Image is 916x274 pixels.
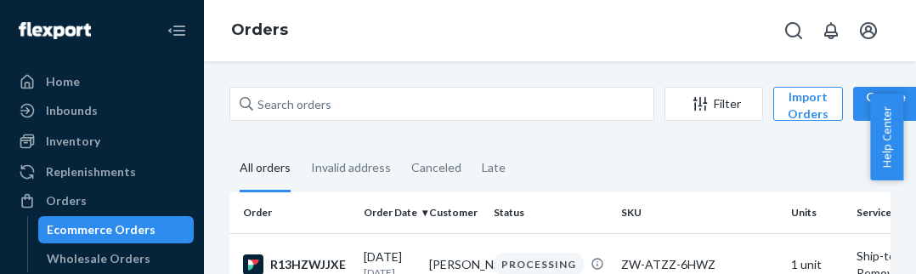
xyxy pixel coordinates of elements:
button: Open notifications [814,14,848,48]
div: Replenishments [46,163,136,180]
input: Search orders [229,87,654,121]
div: Create order [866,88,906,140]
div: ZW-ATZZ-6HWZ [621,256,777,273]
a: Orders [231,20,288,39]
th: SKU [614,192,784,233]
th: Units [784,192,850,233]
th: Order Date [357,192,422,233]
div: Ecommerce Orders [47,221,155,238]
div: Canceled [411,146,461,190]
a: Inbounds [10,97,194,124]
a: Wholesale Orders [38,245,195,272]
div: Inbounds [46,102,98,119]
button: Help Center [870,94,903,180]
img: Flexport logo [19,22,91,39]
th: Status [487,192,614,233]
div: Orders [46,192,87,209]
a: Orders [10,187,194,214]
ol: breadcrumbs [218,6,302,55]
div: Wholesale Orders [47,250,150,267]
div: Customer [429,205,481,220]
a: Inventory [10,128,194,155]
a: Home [10,68,194,95]
button: Open account menu [851,14,885,48]
a: Replenishments [10,158,194,186]
div: Home [46,73,80,90]
a: Ecommerce Orders [38,216,195,243]
button: Close Navigation [160,14,194,48]
div: Late [482,146,506,190]
th: Order [229,192,357,233]
div: Inventory [46,133,100,150]
button: Import Orders [773,87,843,121]
button: Filter [664,87,763,121]
div: All orders [240,146,291,192]
div: Invalid address [311,146,391,190]
div: Filter [665,95,762,112]
button: Open Search Box [777,14,811,48]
